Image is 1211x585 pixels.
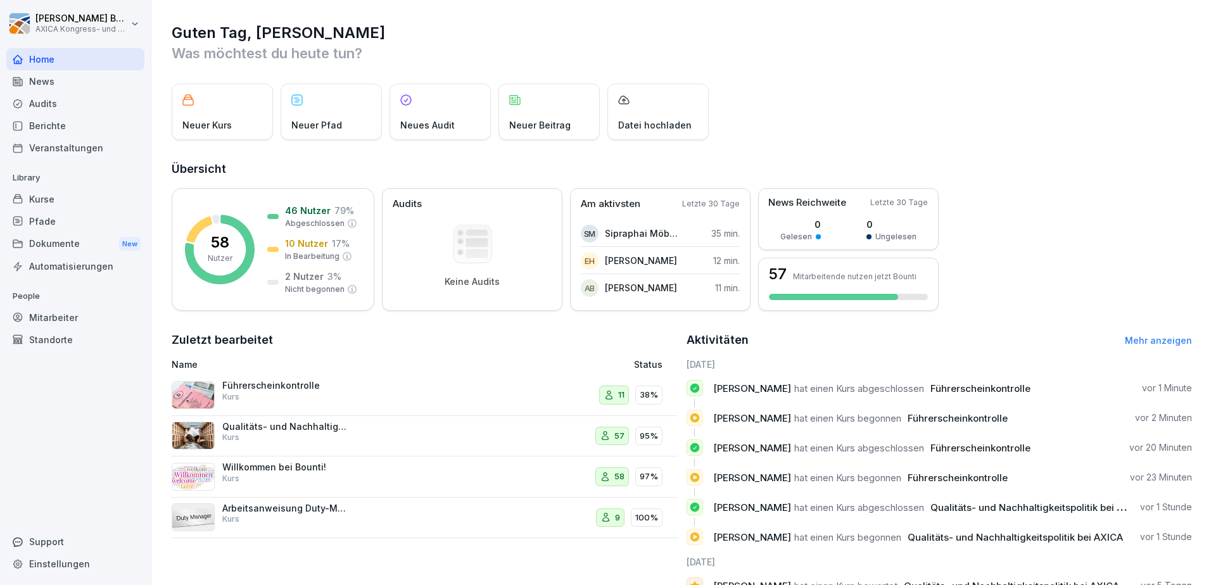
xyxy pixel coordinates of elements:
[908,412,1008,424] span: Führerscheinkontrolle
[1135,412,1192,424] p: vor 2 Minuten
[172,463,215,491] img: ezoyesrutavjy0yb17ox1s6s.png
[172,23,1192,43] h1: Guten Tag, [PERSON_NAME]
[614,470,625,483] p: 58
[6,531,144,553] div: Support
[780,218,821,231] p: 0
[222,513,239,525] p: Kurs
[605,227,678,240] p: Sipraphai Möbes
[605,281,677,294] p: [PERSON_NAME]
[581,252,599,270] div: EH
[222,380,349,391] p: Führerscheinkontrolle
[332,237,350,250] p: 17 %
[866,218,916,231] p: 0
[285,284,345,295] p: Nicht begonnen
[713,472,791,484] span: [PERSON_NAME]
[793,272,916,281] p: Mitarbeitende nutzen jetzt Bounti
[6,255,144,277] div: Automatisierungen
[285,218,345,229] p: Abgeschlossen
[1140,501,1192,513] p: vor 1 Stunde
[640,430,658,443] p: 95%
[6,210,144,232] div: Pfade
[605,254,677,267] p: [PERSON_NAME]
[393,197,422,211] p: Audits
[172,416,678,457] a: Qualitäts- und Nachhaltigkeitspolitik bei AXICAKurs5795%
[6,329,144,351] a: Standorte
[930,382,1030,394] span: Führerscheinkontrolle
[1142,382,1192,394] p: vor 1 Minute
[687,331,749,349] h2: Aktivitäten
[615,512,620,524] p: 9
[182,118,232,132] p: Neuer Kurs
[285,251,339,262] p: In Bearbeitung
[6,306,144,329] a: Mitarbeiter
[222,391,239,403] p: Kurs
[614,430,625,443] p: 57
[908,531,1123,543] span: Qualitäts- und Nachhaltigkeitspolitik bei AXICA
[635,512,658,524] p: 100%
[875,231,916,242] p: Ungelesen
[794,472,901,484] span: hat einen Kurs begonnen
[509,118,571,132] p: Neuer Beitrag
[1140,531,1192,543] p: vor 1 Stunde
[222,503,349,514] p: Arbeitsanweisung Duty-Manager
[6,188,144,210] a: Kurse
[327,270,341,283] p: 3 %
[930,501,1146,513] span: Qualitäts- und Nachhaltigkeitspolitik bei AXICA
[172,160,1192,178] h2: Übersicht
[6,70,144,92] a: News
[769,267,787,282] h3: 57
[634,358,663,371] p: Status
[211,235,229,250] p: 58
[713,254,740,267] p: 12 min.
[930,442,1030,454] span: Führerscheinkontrolle
[780,231,812,242] p: Gelesen
[6,232,144,256] a: DokumenteNew
[172,456,678,498] a: Willkommen bei Bounti!Kurs5897%
[1129,441,1192,454] p: vor 20 Minuten
[870,197,928,208] p: Letzte 30 Tage
[1125,335,1192,346] a: Mehr anzeigen
[222,473,239,484] p: Kurs
[172,422,215,450] img: r1d5yf18y2brqtocaitpazkm.png
[285,204,331,217] p: 46 Nutzer
[6,168,144,188] p: Library
[6,137,144,159] a: Veranstaltungen
[291,118,342,132] p: Neuer Pfad
[172,43,1192,63] p: Was möchtest du heute tun?
[713,382,791,394] span: [PERSON_NAME]
[6,553,144,575] a: Einstellungen
[768,196,846,210] p: News Reichweite
[445,276,500,287] p: Keine Audits
[618,389,625,401] p: 11
[35,13,128,24] p: [PERSON_NAME] Buttgereit
[640,470,658,483] p: 97%
[711,227,740,240] p: 35 min.
[794,412,901,424] span: hat einen Kurs begonnen
[119,237,141,251] div: New
[6,115,144,137] a: Berichte
[172,331,678,349] h2: Zuletzt bearbeitet
[687,555,1193,569] h6: [DATE]
[618,118,692,132] p: Datei hochladen
[794,531,901,543] span: hat einen Kurs begonnen
[6,48,144,70] a: Home
[222,421,349,432] p: Qualitäts- und Nachhaltigkeitspolitik bei AXICA
[581,225,599,242] div: SM
[581,197,640,211] p: Am aktivsten
[172,381,215,409] img: tysqa3kn17sbof1d0u0endyv.png
[222,432,239,443] p: Kurs
[400,118,455,132] p: Neues Audit
[285,237,328,250] p: 10 Nutzer
[172,358,488,371] p: Name
[581,279,599,297] div: AB
[908,472,1008,484] span: Führerscheinkontrolle
[172,503,215,531] img: a8uzmyxkkdyibb3znixvropg.png
[6,92,144,115] div: Audits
